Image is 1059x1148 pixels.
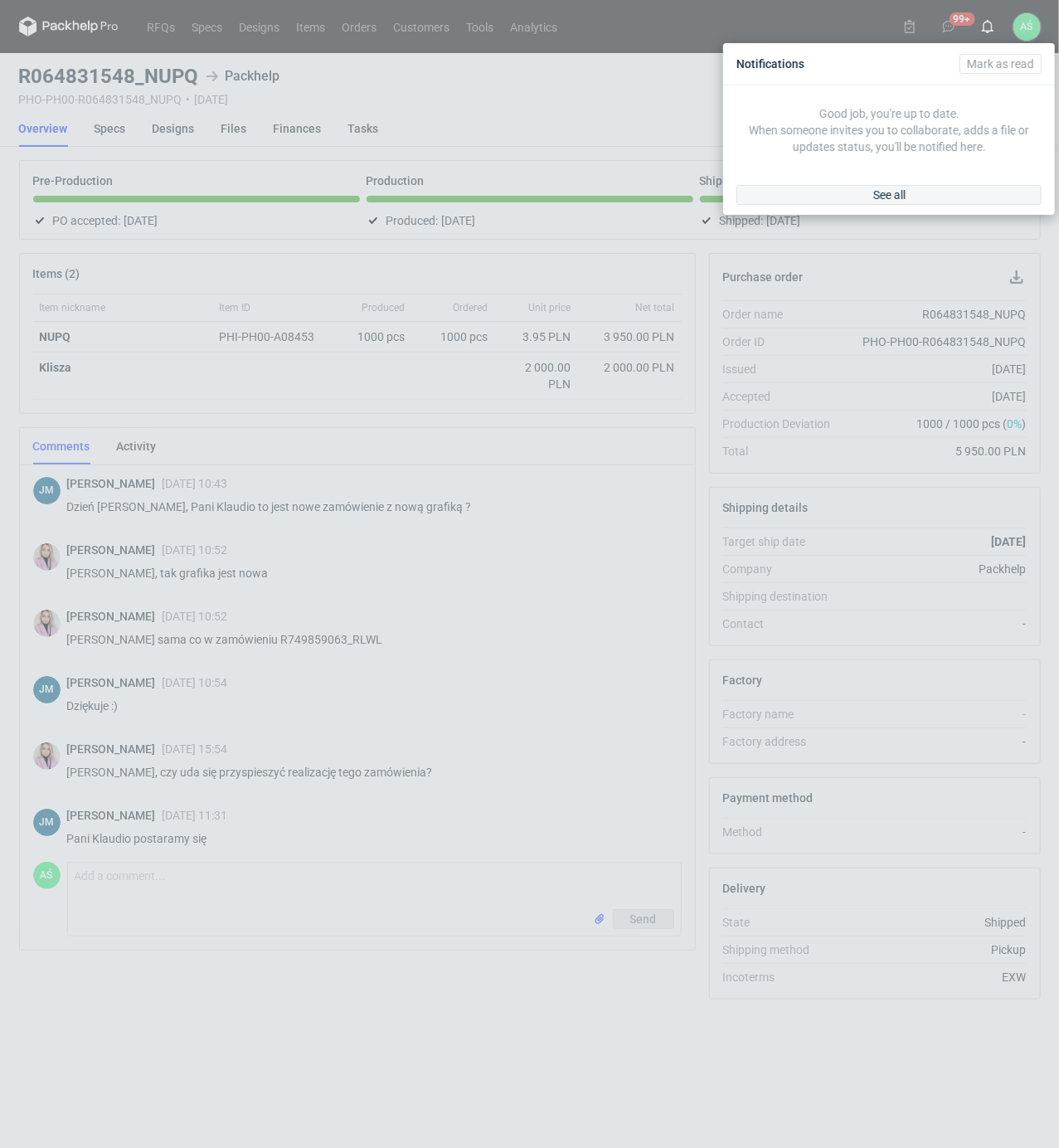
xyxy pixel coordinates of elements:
button: Mark as read [959,54,1042,74]
div: Notifications [730,50,1048,78]
span: Mark as read [967,58,1034,70]
span: See all [873,189,906,201]
p: Good job, you're up to date. When someone invites you to collaborate, adds a file or updates stat... [743,105,1035,155]
a: See all [736,185,1042,205]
